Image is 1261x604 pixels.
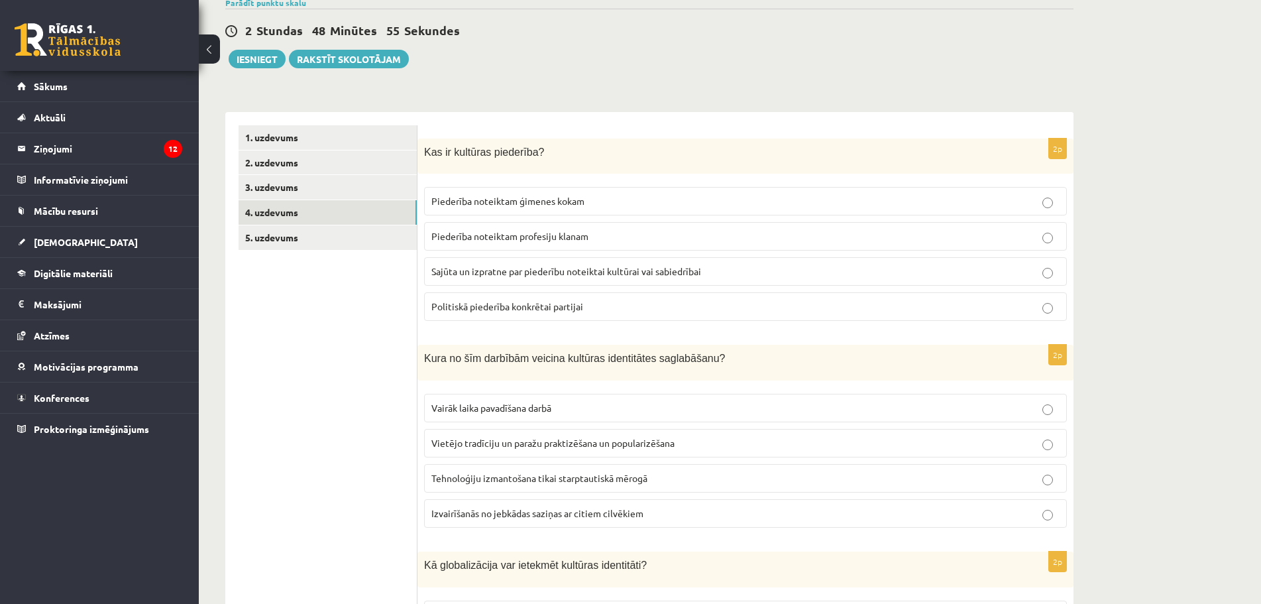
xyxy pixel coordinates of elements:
p: 2p [1048,551,1067,572]
span: Digitālie materiāli [34,267,113,279]
i: 12 [164,140,182,158]
input: Sajūta un izpratne par piederību noteiktai kultūrai vai sabiedrībai [1042,268,1053,278]
a: Motivācijas programma [17,351,182,382]
span: Politiskā piederība konkrētai partijai [431,300,583,312]
span: Proktoringa izmēģinājums [34,423,149,435]
legend: Informatīvie ziņojumi [34,164,182,195]
legend: Ziņojumi [34,133,182,164]
span: Sajūta un izpratne par piederību noteiktai kultūrai vai sabiedrībai [431,265,701,277]
span: Izvairīšanās no jebkādas saziņas ar citiem cilvēkiem [431,507,643,519]
legend: Maksājumi [34,289,182,320]
a: Mācību resursi [17,196,182,226]
input: Izvairīšanās no jebkādas saziņas ar citiem cilvēkiem [1042,510,1053,520]
p: 2p [1048,344,1067,365]
span: Kas ir kultūras piederība? [424,147,544,158]
span: Vairāk laika pavadīšana darbā [431,402,551,414]
a: Maksājumi [17,289,182,320]
a: 1. uzdevums [239,125,417,150]
a: Sākums [17,71,182,101]
a: Aktuāli [17,102,182,133]
span: Mācību resursi [34,205,98,217]
input: Vietējo tradīciju un paražu praktizēšana un popularizēšana [1042,440,1053,450]
span: Sekundes [404,23,460,38]
a: 3. uzdevums [239,175,417,200]
span: 55 [386,23,400,38]
span: Aktuāli [34,111,66,123]
span: Piederība noteiktam ģimenes kokam [431,195,584,207]
a: 2. uzdevums [239,151,417,175]
a: 4. uzdevums [239,200,417,225]
p: 2p [1048,138,1067,159]
span: Motivācijas programma [34,361,138,373]
a: Rakstīt skolotājam [289,50,409,68]
a: Ziņojumi12 [17,133,182,164]
a: Proktoringa izmēģinājums [17,414,182,444]
a: Digitālie materiāli [17,258,182,288]
a: Informatīvie ziņojumi [17,164,182,195]
a: Rīgas 1. Tālmācības vidusskola [15,23,121,56]
span: Minūtes [330,23,377,38]
span: Konferences [34,392,89,404]
span: Atzīmes [34,330,70,341]
span: 2 [245,23,252,38]
span: Tehnoloģiju izmantošana tikai starptautiskā mērogā [431,472,647,484]
span: Piederība noteiktam profesiju klanam [431,230,588,242]
a: Konferences [17,383,182,413]
a: 5. uzdevums [239,225,417,250]
input: Politiskā piederība konkrētai partijai [1042,303,1053,314]
input: Piederība noteiktam profesiju klanam [1042,233,1053,243]
button: Iesniegt [229,50,286,68]
span: Vietējo tradīciju un paražu praktizēšana un popularizēšana [431,437,675,449]
span: 48 [312,23,325,38]
span: Kā globalizācija var ietekmēt kultūras identitāti? [424,560,647,571]
span: Sākums [34,80,68,92]
a: [DEMOGRAPHIC_DATA] [17,227,182,257]
span: [DEMOGRAPHIC_DATA] [34,236,138,248]
input: Piederība noteiktam ģimenes kokam [1042,198,1053,208]
span: Stundas [256,23,303,38]
input: Tehnoloģiju izmantošana tikai starptautiskā mērogā [1042,475,1053,485]
a: Atzīmes [17,320,182,351]
input: Vairāk laika pavadīšana darbā [1042,404,1053,415]
span: Kura no šīm darbībām veicina kultūras identitātes saglabāšanu? [424,353,725,364]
